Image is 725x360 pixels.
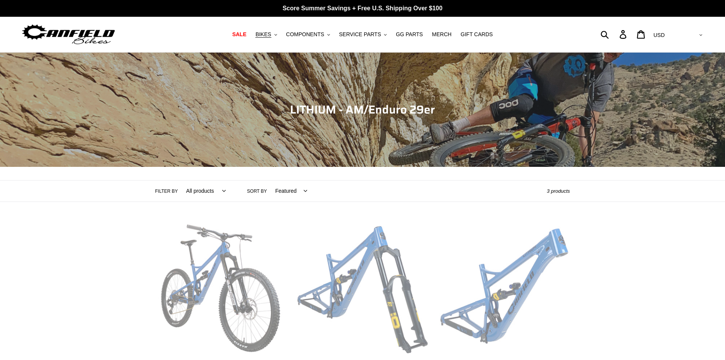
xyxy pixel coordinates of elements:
[432,31,451,38] span: MERCH
[247,188,267,195] label: Sort by
[21,22,116,46] img: Canfield Bikes
[228,29,250,40] a: SALE
[255,31,271,38] span: BIKES
[290,101,435,118] span: LITHIUM - AM/Enduro 29er
[282,29,334,40] button: COMPONENTS
[457,29,497,40] a: GIFT CARDS
[252,29,280,40] button: BIKES
[335,29,390,40] button: SERVICE PARTS
[460,31,493,38] span: GIFT CARDS
[155,188,178,195] label: Filter by
[605,26,624,43] input: Search
[392,29,427,40] a: GG PARTS
[396,31,423,38] span: GG PARTS
[428,29,455,40] a: MERCH
[232,31,246,38] span: SALE
[286,31,324,38] span: COMPONENTS
[547,188,570,194] span: 3 products
[339,31,381,38] span: SERVICE PARTS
